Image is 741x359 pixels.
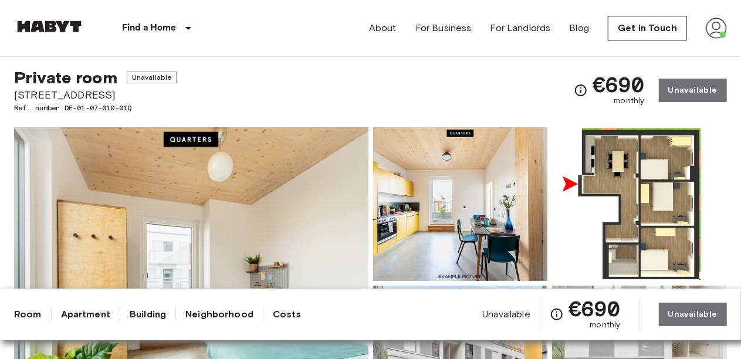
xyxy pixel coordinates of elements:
[593,74,645,95] span: €690
[482,308,530,321] span: Unavailable
[273,307,302,321] a: Costs
[570,21,590,35] a: Blog
[369,21,397,35] a: About
[122,21,177,35] p: Find a Home
[185,307,253,321] a: Neighborhood
[130,307,166,321] a: Building
[14,21,84,32] img: Habyt
[490,21,551,35] a: For Landlords
[61,307,110,321] a: Apartment
[569,298,621,319] span: €690
[552,127,727,281] img: Picture of unit DE-01-07-010-01Q
[415,21,472,35] a: For Business
[608,16,687,40] a: Get in Touch
[373,127,548,281] img: Picture of unit DE-01-07-010-01Q
[127,72,177,83] span: Unavailable
[14,103,177,113] span: Ref. number DE-01-07-010-01Q
[550,307,564,321] svg: Check cost overview for full price breakdown. Please note that discounts apply to new joiners onl...
[706,18,727,39] img: avatar
[574,83,588,97] svg: Check cost overview for full price breakdown. Please note that discounts apply to new joiners onl...
[14,87,177,103] span: [STREET_ADDRESS]
[14,67,117,87] span: Private room
[590,319,621,331] span: monthly
[14,307,42,321] a: Room
[614,95,645,107] span: monthly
